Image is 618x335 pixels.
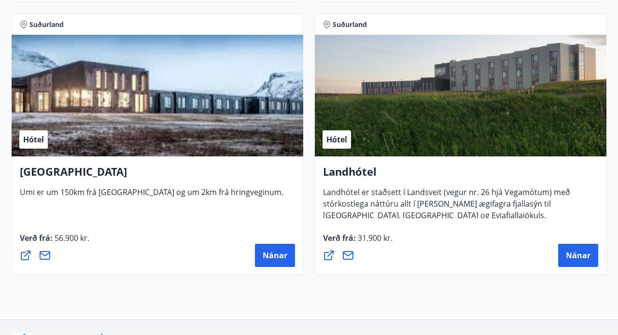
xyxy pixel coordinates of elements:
[20,187,283,205] span: Umi er um 150km frá [GEOGRAPHIC_DATA] og um 2km frá hringveginum.
[263,250,287,261] span: Nánar
[566,250,590,261] span: Nánar
[323,164,598,186] h4: Landhótel
[558,244,598,267] button: Nánar
[326,134,347,145] span: Hótel
[29,20,64,29] span: Suðurland
[20,233,89,251] span: Verð frá :
[356,233,393,243] span: 31.900 kr.
[333,20,367,29] span: Suðurland
[255,244,295,267] button: Nánar
[20,164,295,186] h4: [GEOGRAPHIC_DATA]
[323,233,393,251] span: Verð frá :
[23,134,44,145] span: Hótel
[53,233,89,243] span: 56.900 kr.
[323,187,570,228] span: Landhótel er staðsett í Landsveit (vegur nr. 26 hjá Vegamótum) með stórkostlega náttúru allt í [P...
